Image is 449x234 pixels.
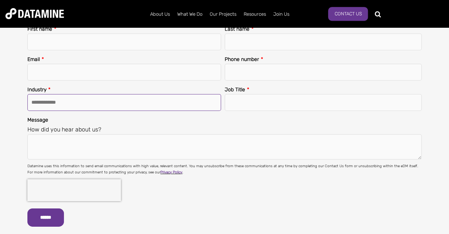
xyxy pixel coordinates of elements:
[147,5,174,24] a: About Us
[5,8,64,19] img: Datamine
[225,26,250,32] span: Last name
[27,56,40,62] span: Email
[225,56,259,62] span: Phone number
[27,163,422,176] p: Datamine uses this information to send email communications with high value, relevant content. Yo...
[240,5,270,24] a: Resources
[27,117,48,123] span: Message
[225,87,245,93] span: Job Title
[27,179,121,201] iframe: reCAPTCHA
[206,5,240,24] a: Our Projects
[270,5,293,24] a: Join Us
[174,5,206,24] a: What We Do
[328,7,368,21] a: Contact Us
[27,87,46,93] span: Industry
[27,26,52,32] span: First name
[27,124,422,134] legend: How did you hear about us?
[160,170,182,174] a: Privacy Policy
